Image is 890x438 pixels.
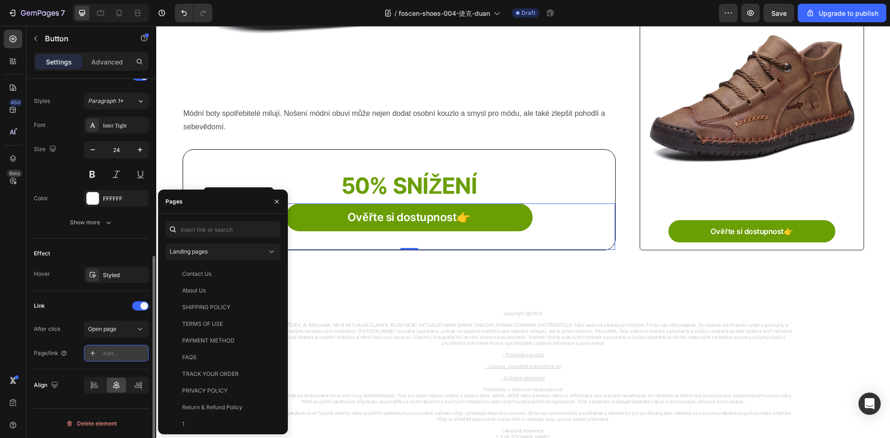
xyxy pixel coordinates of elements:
u: - Duševní vlastnictví [345,349,389,355]
div: Effect [34,249,50,258]
div: Page/link [34,349,68,357]
p: Button [45,33,124,44]
div: Beta [7,170,22,177]
span: Paragraph 1* [88,97,123,105]
span: Draft [521,9,535,17]
a: - Duševní vlastnictví [345,350,389,355]
p: Ověřte si dostupnost👉 [191,183,315,200]
span: copyright @2025 [348,285,387,290]
p: Advanced [91,57,123,67]
span: 50% SNÍŽENÍ [185,146,321,173]
div: Align [34,379,60,392]
div: Open Intercom Messenger [858,393,881,415]
button: Show more [34,214,149,231]
span: Prohlášení o zdravotní nezávadnosti [327,361,407,366]
div: Link [34,302,45,310]
span: 1. [URL][DOMAIN_NAME] [340,408,394,413]
div: Styled [103,271,146,279]
div: FAQS [182,353,197,362]
div: Pages [165,197,183,206]
div: After click [34,325,61,333]
button: Delete element [34,416,149,431]
span: Před zahájením jakékoli nové fyzické aktivity nebo použitím jakéhokoli pomocného zařízení vždy vy... [98,384,636,396]
p: Ověřte si dostupnost👉 [554,200,637,211]
div: Undo/Redo [175,4,212,22]
div: Inter Tight [103,121,146,130]
a: Ověřte si dostupnost👉 [512,194,679,216]
div: Delete element [66,418,117,429]
button: Paragraph 1* [84,93,149,109]
div: Size [34,143,58,156]
a: - Licence, vyloučení odpovědnosti [329,338,405,343]
div: Contact Us [182,270,211,278]
a: - Podmínky použití [346,327,388,331]
p: Settings [46,57,72,67]
span: / [394,8,397,18]
input: Insert link or search [165,221,280,238]
span: TENTO PŘÍSPĚVEK JE REKLAMA, NENÍ AKTUÁLNÍ ČLÁNEK, BLOG NEBO AKTUALIZOVANÁ MARKETINGOVÁ ZPRÁVA OCH... [98,296,636,320]
div: 1 [182,420,184,428]
div: PRIVACY POLICY [182,387,228,395]
span: foscen-shoes-004-捷克-duan [399,8,490,18]
div: Show more [70,218,113,227]
div: Styles [34,97,50,105]
div: FFFFFF [103,195,146,203]
button: Save [763,4,794,22]
div: TRACK YOUR ORDER [182,370,239,378]
span: Tato prohlášení nebyla hodnocena Food and Drug Administration. Tyto produkty nejsou určeny k diag... [97,367,636,378]
button: Landing pages [165,243,280,260]
div: PAYMENT METHOD [182,336,235,345]
div: Color [34,194,48,203]
div: Font [34,121,45,129]
span: Save [771,9,787,17]
div: Return & Refund Policy [182,403,242,412]
u: - Podmínky použití [346,326,388,331]
div: Add... [103,349,146,358]
div: About Us [182,286,206,295]
div: Button [59,165,80,173]
iframe: Design area [156,26,890,438]
span: Lékařské reference: [346,402,388,407]
div: TERMS OF USE [182,320,223,328]
div: Hover [34,270,50,278]
button: Open page [84,321,149,337]
span: Open page [88,325,116,332]
u: - Licence, vyloučení odpovědnosti [329,337,405,343]
div: Upgrade to publish [806,8,878,18]
div: 450 [9,99,22,106]
button: <p>Ověřte si dostupnost👉</p> [129,178,376,205]
div: SHIPPING POLICY [182,303,230,311]
span: Landing pages [170,248,208,255]
button: Upgrade to publish [798,4,886,22]
button: 7 [4,4,69,22]
p: 7 [61,7,65,19]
